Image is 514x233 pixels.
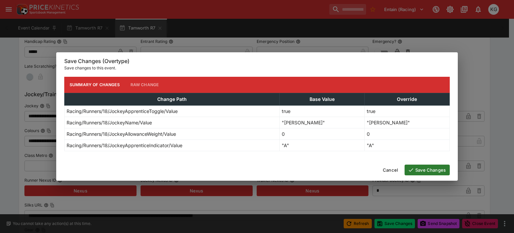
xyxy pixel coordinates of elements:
h6: Save Changes (Overtype) [64,58,450,65]
td: "[PERSON_NAME]" [279,117,364,128]
button: Cancel [379,165,402,175]
button: Summary of Changes [64,77,125,93]
p: Racing/Runners/18/JockeyAllowanceWeight/Value [67,130,176,137]
button: Save Changes [405,165,450,175]
td: 0 [364,128,449,139]
td: true [279,105,364,117]
th: Change Path [65,93,280,105]
td: 0 [279,128,364,139]
button: Raw Change [125,77,164,93]
td: "A" [364,139,449,151]
p: Racing/Runners/18/JockeyApprenticeToggle/Value [67,108,178,115]
td: "A" [279,139,364,151]
th: Base Value [279,93,364,105]
td: true [364,105,449,117]
p: Save changes to this event. [64,65,450,71]
p: Racing/Runners/18/JockeyName/Value [67,119,152,126]
p: Racing/Runners/18/JockeyApprenticeIndicator/Value [67,142,182,149]
th: Override [364,93,449,105]
td: "[PERSON_NAME]" [364,117,449,128]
